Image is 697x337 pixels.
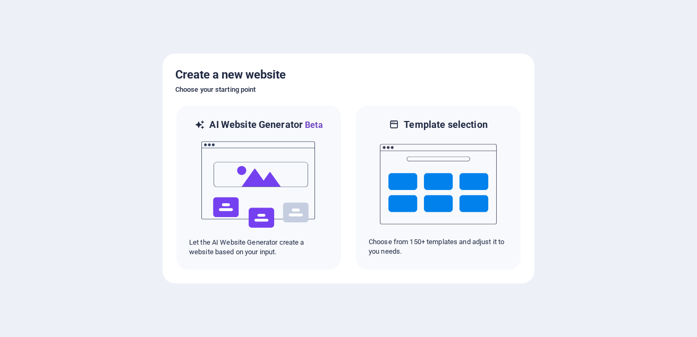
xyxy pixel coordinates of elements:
[303,120,323,130] span: Beta
[404,118,487,131] h6: Template selection
[175,66,522,83] h5: Create a new website
[175,105,342,271] div: AI Website GeneratorBetaaiLet the AI Website Generator create a website based on your input.
[189,238,328,257] p: Let the AI Website Generator create a website based on your input.
[355,105,522,271] div: Template selectionChoose from 150+ templates and adjust it to you needs.
[369,237,508,256] p: Choose from 150+ templates and adjust it to you needs.
[200,132,317,238] img: ai
[175,83,522,96] h6: Choose your starting point
[209,118,322,132] h6: AI Website Generator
